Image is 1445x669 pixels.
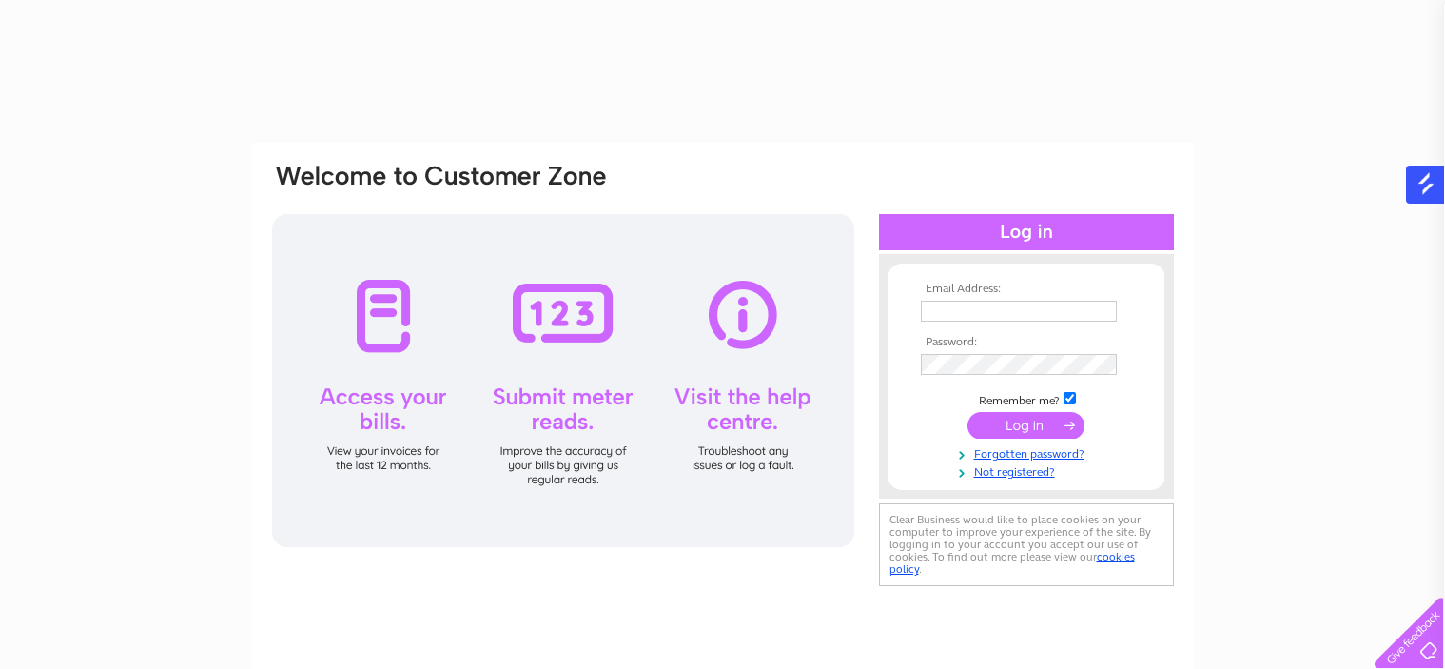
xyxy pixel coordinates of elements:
[1415,172,1437,195] img: salesgear logo
[921,443,1137,462] a: Forgotten password?
[889,550,1135,576] a: cookies policy
[916,389,1137,408] td: Remember me?
[879,503,1174,586] div: Clear Business would like to place cookies on your computer to improve your experience of the sit...
[916,283,1137,296] th: Email Address:
[921,462,1137,480] a: Not registered?
[916,336,1137,349] th: Password:
[967,412,1084,439] input: Submit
